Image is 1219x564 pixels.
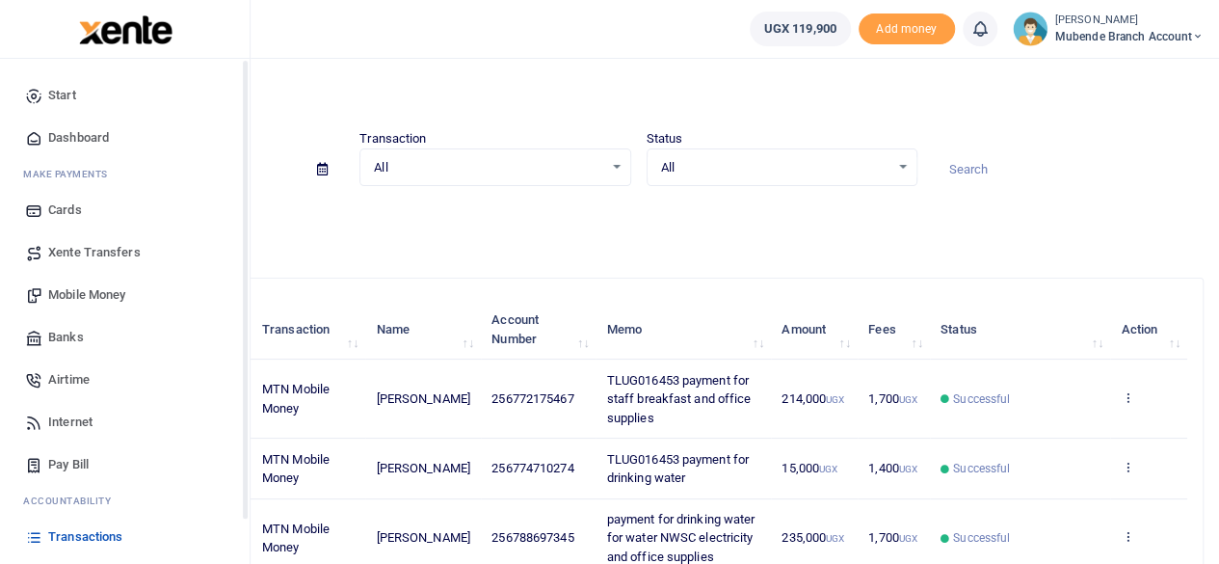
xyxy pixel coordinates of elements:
span: MTN Mobile Money [262,522,330,555]
h4: Transactions [73,83,1204,104]
small: UGX [826,394,844,405]
span: All [661,158,889,177]
li: Wallet ballance [742,12,859,46]
th: Transaction: activate to sort column ascending [252,300,366,360]
span: 256774710274 [491,461,573,475]
span: Airtime [48,370,90,389]
li: Ac [15,486,234,516]
span: Xente Transfers [48,243,141,262]
a: profile-user [PERSON_NAME] Mubende Branch Account [1013,12,1204,46]
span: Mubende Branch Account [1055,28,1204,45]
th: Name: activate to sort column ascending [365,300,481,360]
a: Dashboard [15,117,234,159]
a: Mobile Money [15,274,234,316]
span: [PERSON_NAME] [377,391,470,406]
span: 1,400 [868,461,917,475]
span: Successful [953,460,1010,477]
span: 15,000 [782,461,837,475]
a: Internet [15,401,234,443]
span: Add money [859,13,955,45]
span: 1,700 [868,530,917,545]
a: Start [15,74,234,117]
small: UGX [899,394,917,405]
span: 235,000 [782,530,844,545]
input: Search [933,153,1204,186]
th: Memo: activate to sort column ascending [596,300,771,360]
span: Mobile Money [48,285,125,305]
span: payment for drinking water for water NWSC electricity and office supplies [607,512,755,564]
span: [PERSON_NAME] [377,530,470,545]
th: Amount: activate to sort column ascending [771,300,858,360]
small: [PERSON_NAME] [1055,13,1204,29]
img: logo-large [79,15,172,44]
span: Banks [48,328,84,347]
span: Internet [48,413,93,432]
label: Status [647,129,683,148]
span: Dashboard [48,128,109,148]
img: profile-user [1013,12,1047,46]
span: Successful [953,529,1010,547]
span: MTN Mobile Money [262,382,330,416]
span: Cards [48,201,82,220]
li: M [15,159,234,189]
span: ake Payments [33,167,108,181]
label: Transaction [359,129,426,148]
span: 214,000 [782,391,844,406]
a: Banks [15,316,234,359]
span: countability [38,494,111,508]
small: UGX [819,464,837,474]
span: All [374,158,602,177]
span: Successful [953,390,1010,408]
span: UGX 119,900 [764,19,836,39]
a: Xente Transfers [15,231,234,274]
li: Toup your wallet [859,13,955,45]
a: Airtime [15,359,234,401]
span: 1,700 [868,391,917,406]
span: MTN Mobile Money [262,452,330,486]
span: TLUG016453 payment for staff breakfast and office supplies [607,373,752,425]
span: TLUG016453 payment for drinking water [607,452,749,486]
a: Cards [15,189,234,231]
small: UGX [899,464,917,474]
span: 256788697345 [491,530,573,545]
span: Pay Bill [48,455,89,474]
span: Start [48,86,76,105]
span: [PERSON_NAME] [377,461,470,475]
span: 256772175467 [491,391,573,406]
th: Fees: activate to sort column ascending [858,300,930,360]
a: Transactions [15,516,234,558]
span: Transactions [48,527,122,547]
th: Action: activate to sort column ascending [1110,300,1187,360]
a: Add money [859,20,955,35]
th: Status: activate to sort column ascending [930,300,1110,360]
a: UGX 119,900 [750,12,851,46]
small: UGX [826,533,844,544]
a: Pay Bill [15,443,234,486]
a: logo-small logo-large logo-large [77,21,172,36]
small: UGX [899,533,917,544]
p: Download [73,209,1204,229]
th: Account Number: activate to sort column ascending [481,300,596,360]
